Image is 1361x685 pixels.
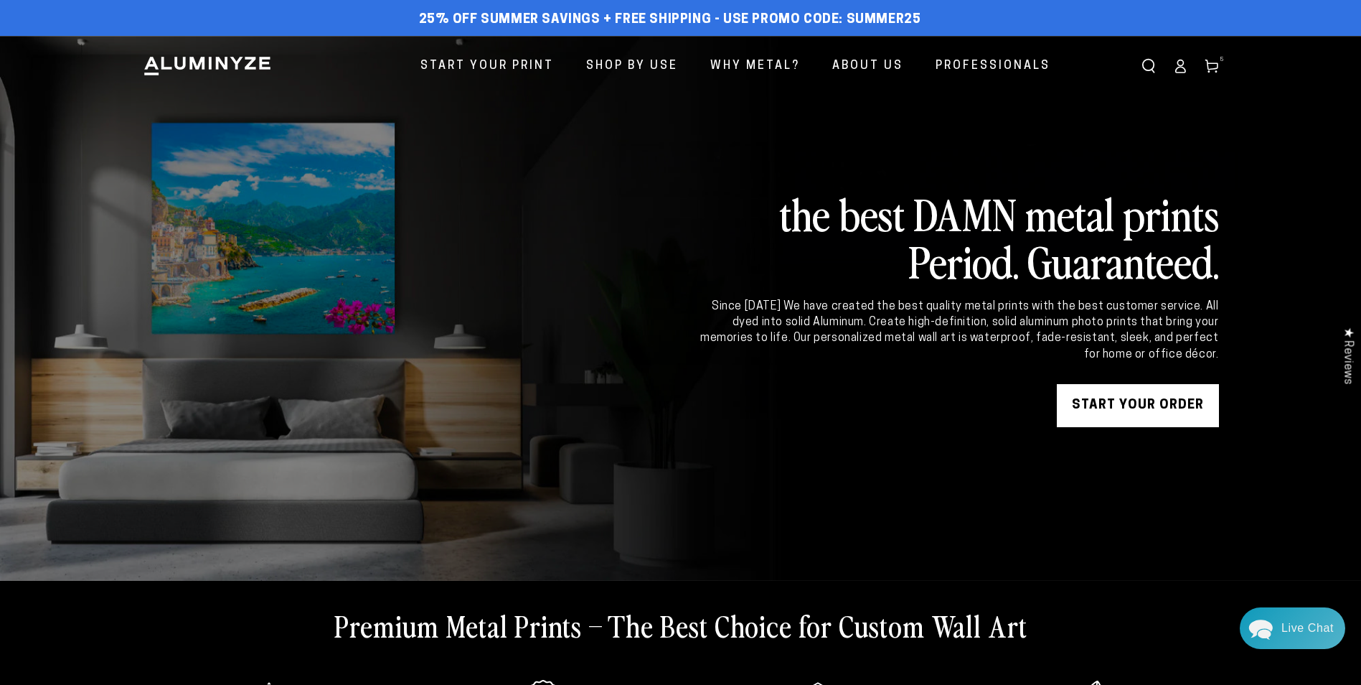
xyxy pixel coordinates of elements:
[1334,316,1361,396] div: Click to open Judge.me floating reviews tab
[1057,384,1219,427] a: START YOUR Order
[334,607,1027,644] h2: Premium Metal Prints – The Best Choice for Custom Wall Art
[1133,50,1164,82] summary: Search our site
[420,56,554,77] span: Start Your Print
[710,56,800,77] span: Why Metal?
[1220,55,1225,65] span: 5
[1281,607,1334,649] div: Contact Us Directly
[698,299,1219,363] div: Since [DATE] We have created the best quality metal prints with the best customer service. All dy...
[925,47,1061,85] a: Professionals
[575,47,689,85] a: Shop By Use
[832,56,903,77] span: About Us
[586,56,678,77] span: Shop By Use
[936,56,1050,77] span: Professionals
[700,47,811,85] a: Why Metal?
[698,190,1219,284] h2: the best DAMN metal prints Period. Guaranteed.
[1240,607,1345,649] div: Chat widget toggle
[821,47,914,85] a: About Us
[419,12,921,28] span: 25% off Summer Savings + Free Shipping - Use Promo Code: SUMMER25
[410,47,565,85] a: Start Your Print
[143,55,272,77] img: Aluminyze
